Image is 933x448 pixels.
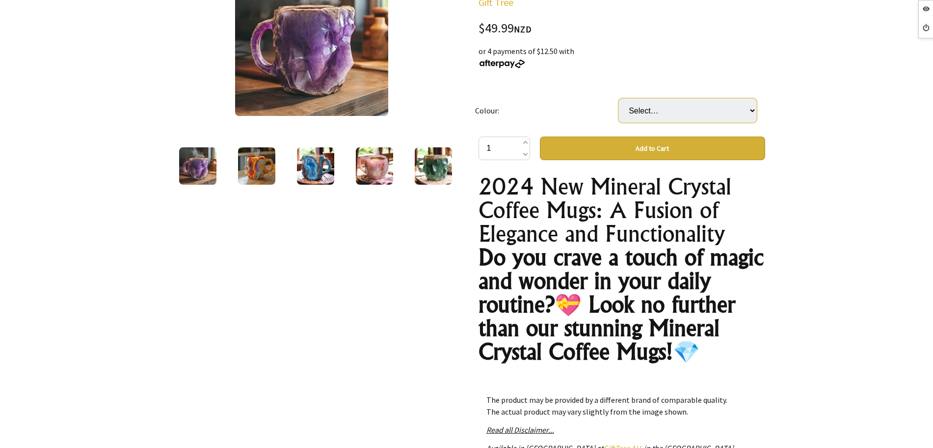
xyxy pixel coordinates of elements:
[297,147,334,185] img: 2024 New Mineral Crystal Coffee Mugs
[356,147,393,185] img: 2024 New Mineral Crystal Coffee Mugs
[479,22,765,35] div: $49.99
[479,175,765,364] h1: 2024 New Mineral Crystal Coffee Mugs: A Fusion of Elegance and Functionality
[486,425,554,435] a: Read all Disclaimer...
[415,147,452,185] img: 2024 New Mineral Crystal Coffee Mugs
[179,147,216,185] img: 2024 New Mineral Crystal Coffee Mugs
[479,59,526,68] img: Afterpay
[479,244,764,365] strong: Do you crave a touch of magic and wonder in your daily routine?💝 Look no further than our stunnin...
[238,147,275,185] img: 2024 New Mineral Crystal Coffee Mugs
[514,24,532,35] span: NZD
[475,84,618,137] td: Colour:
[486,394,757,418] p: The product may be provided by a different brand of comparable quality. The actual product may va...
[540,137,765,160] button: Add to Cart
[479,45,765,69] div: or 4 payments of $12.50 with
